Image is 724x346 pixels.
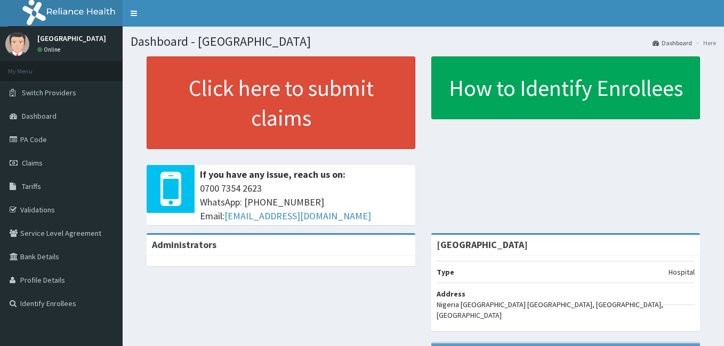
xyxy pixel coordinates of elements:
[22,158,43,168] span: Claims
[131,35,716,48] h1: Dashboard - [GEOGRAPHIC_DATA]
[669,267,695,277] p: Hospital
[437,299,695,320] p: Nigeria [GEOGRAPHIC_DATA] [GEOGRAPHIC_DATA], [GEOGRAPHIC_DATA], [GEOGRAPHIC_DATA]
[37,46,63,53] a: Online
[22,182,41,191] span: Tariffs
[693,38,716,47] li: Here
[200,168,345,180] b: If you have any issue, reach us on:
[653,38,692,47] a: Dashboard
[200,182,410,223] span: 0700 7354 2623 WhatsApp: [PHONE_NUMBER] Email:
[431,56,700,119] a: How to Identify Enrollees
[437,289,465,299] b: Address
[5,32,29,56] img: User Image
[224,210,371,222] a: [EMAIL_ADDRESS][DOMAIN_NAME]
[37,35,106,42] p: [GEOGRAPHIC_DATA]
[22,111,57,121] span: Dashboard
[152,238,216,251] b: Administrators
[147,56,415,149] a: Click here to submit claims
[22,88,76,97] span: Switch Providers
[437,238,528,251] strong: [GEOGRAPHIC_DATA]
[437,267,454,277] b: Type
